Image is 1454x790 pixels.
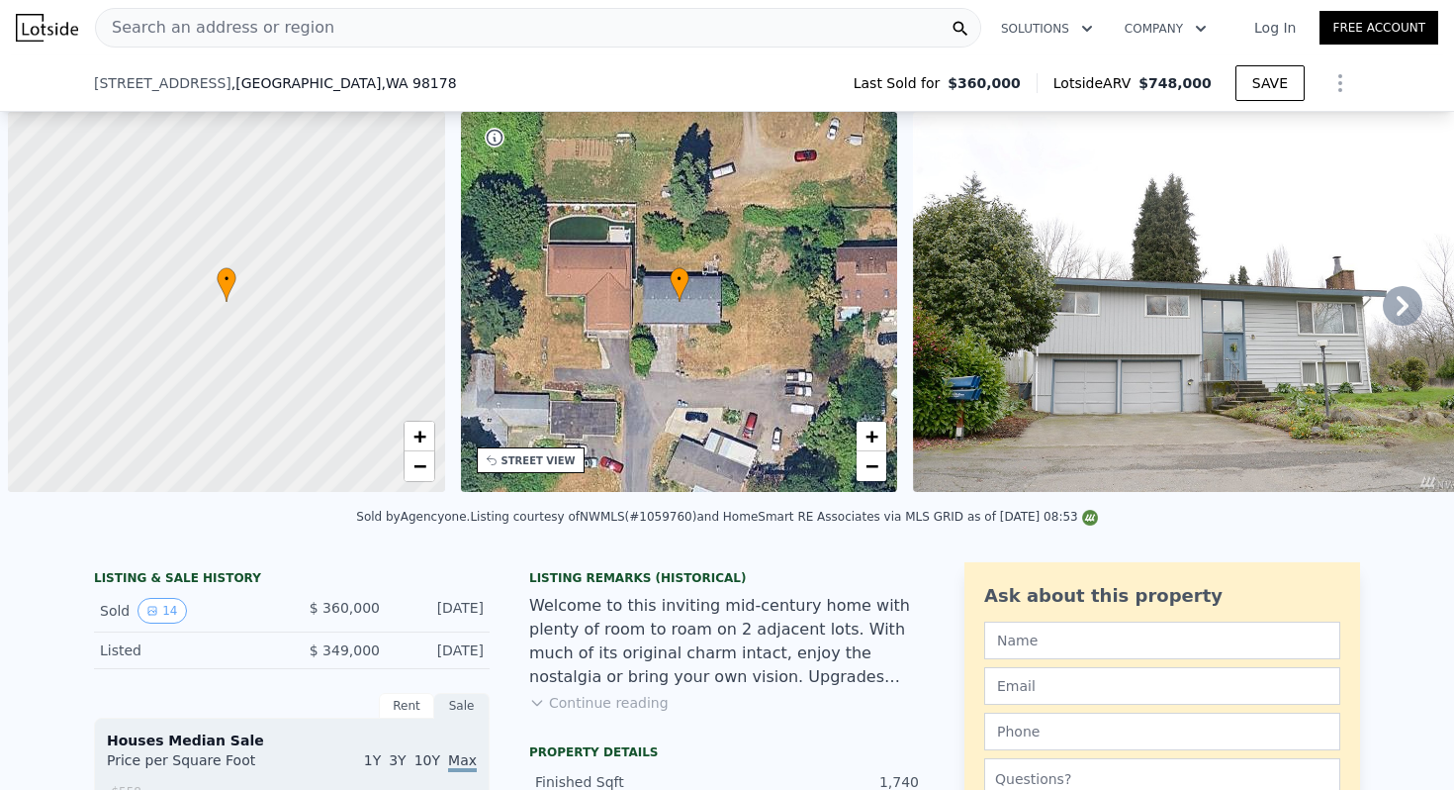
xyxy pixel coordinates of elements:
[984,667,1340,705] input: Email
[396,641,484,660] div: [DATE]
[529,693,669,713] button: Continue reading
[364,752,381,768] span: 1Y
[984,713,1340,750] input: Phone
[529,570,925,586] div: Listing Remarks (Historical)
[107,731,477,750] div: Houses Median Sale
[1109,11,1223,47] button: Company
[94,570,490,590] div: LISTING & SALE HISTORY
[448,752,477,772] span: Max
[217,267,236,302] div: •
[412,424,425,448] span: +
[529,594,925,689] div: Welcome to this inviting mid-century home with plenty of room to roam on 2 adjacent lots. With mu...
[1235,65,1305,101] button: SAVE
[412,453,425,478] span: −
[434,693,490,719] div: Sale
[100,641,276,660] div: Listed
[865,453,878,478] span: −
[94,73,231,93] span: [STREET_ADDRESS]
[356,510,470,524] div: Sold by Agencyone .
[381,75,456,91] span: , WA 98178
[1138,75,1212,91] span: $748,000
[217,270,236,288] span: •
[857,451,886,481] a: Zoom out
[857,422,886,451] a: Zoom in
[670,270,689,288] span: •
[948,73,1021,93] span: $360,000
[379,693,434,719] div: Rent
[405,451,434,481] a: Zoom out
[137,598,186,624] button: View historical data
[854,73,949,93] span: Last Sold for
[1320,63,1360,103] button: Show Options
[100,598,276,624] div: Sold
[107,750,292,782] div: Price per Square Foot
[16,14,78,42] img: Lotside
[529,744,925,760] div: Property details
[396,598,484,624] div: [DATE]
[231,73,457,93] span: , [GEOGRAPHIC_DATA]
[414,752,440,768] span: 10Y
[1053,73,1138,93] span: Lotside ARV
[1230,18,1319,38] a: Log In
[501,453,576,468] div: STREET VIEW
[310,642,380,658] span: $ 349,000
[405,422,434,451] a: Zoom in
[670,267,689,302] div: •
[1319,11,1438,45] a: Free Account
[389,752,406,768] span: 3Y
[470,510,1097,524] div: Listing courtesy of NWMLS (#1059760) and HomeSmart RE Associates via MLS GRID as of [DATE] 08:53
[985,11,1109,47] button: Solutions
[310,600,380,616] span: $ 360,000
[984,582,1340,610] div: Ask about this property
[96,16,334,40] span: Search an address or region
[984,622,1340,659] input: Name
[865,424,878,448] span: +
[1082,510,1098,526] img: NWMLS Logo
